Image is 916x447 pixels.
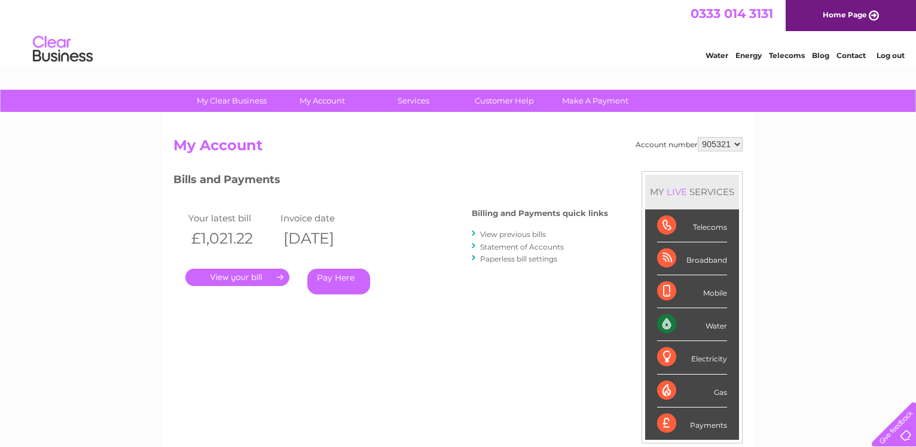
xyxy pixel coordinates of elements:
[636,137,743,151] div: Account number
[480,230,546,239] a: View previous bills
[273,90,372,112] a: My Account
[455,90,554,112] a: Customer Help
[185,210,277,226] td: Your latest bill
[364,90,463,112] a: Services
[546,90,645,112] a: Make A Payment
[657,275,727,308] div: Mobile
[877,51,905,60] a: Log out
[664,186,689,197] div: LIVE
[836,51,866,60] a: Contact
[645,175,739,209] div: MY SERVICES
[657,308,727,341] div: Water
[173,171,608,192] h3: Bills and Payments
[182,90,281,112] a: My Clear Business
[480,242,564,251] a: Statement of Accounts
[769,51,805,60] a: Telecoms
[185,226,277,251] th: £1,021.22
[657,375,727,408] div: Gas
[277,226,370,251] th: [DATE]
[32,31,93,68] img: logo.png
[176,7,741,58] div: Clear Business is a trading name of Verastar Limited (registered in [GEOGRAPHIC_DATA] No. 3667643...
[691,6,773,21] a: 0333 014 3131
[472,209,608,218] h4: Billing and Payments quick links
[657,341,727,374] div: Electricity
[173,137,743,160] h2: My Account
[277,210,370,226] td: Invoice date
[812,51,829,60] a: Blog
[735,51,762,60] a: Energy
[307,269,370,294] a: Pay Here
[480,254,557,263] a: Paperless bill settings
[185,269,289,286] a: .
[657,408,727,440] div: Payments
[706,51,728,60] a: Water
[657,242,727,275] div: Broadband
[657,209,727,242] div: Telecoms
